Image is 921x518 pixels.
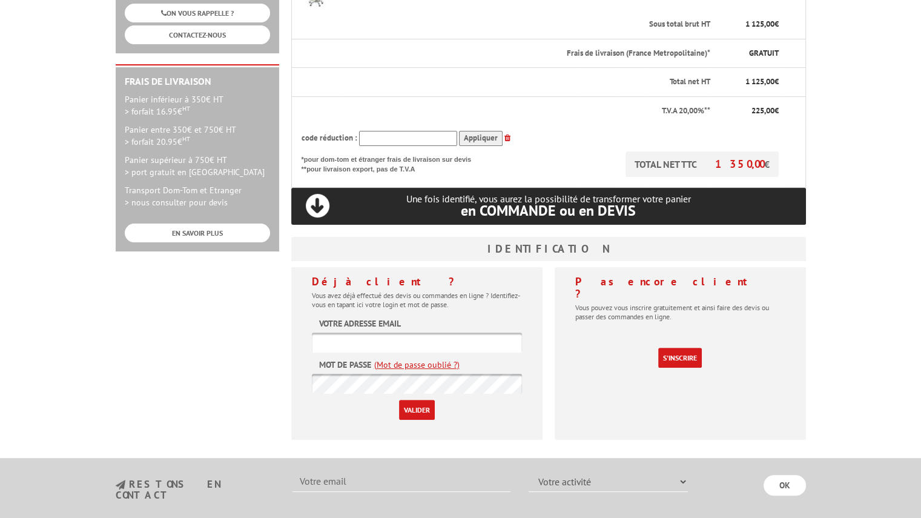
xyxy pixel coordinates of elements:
[575,303,785,321] p: Vous pouvez vous inscrire gratuitement et ainsi faire des devis ou passer des commandes en ligne.
[302,76,710,88] p: Total net HT
[399,400,435,420] input: Valider
[125,184,270,208] p: Transport Dom-Tom et Etranger
[125,167,265,178] span: > port gratuit en [GEOGRAPHIC_DATA]
[658,348,702,368] a: S'inscrire
[302,105,710,117] p: T.V.A 20,00%**
[459,131,503,146] input: Appliquer
[745,19,774,29] span: 1 125,00
[125,4,270,22] a: ON VOUS RAPPELLE ?
[302,133,357,143] span: code réduction :
[116,480,125,490] img: newsletter.jpg
[125,124,270,148] p: Panier entre 350€ et 750€ HT
[125,76,270,87] h2: Frais de Livraison
[319,317,401,330] label: Votre adresse email
[302,151,483,174] p: *pour dom-tom et étranger frais de livraison sur devis **pour livraison export, pas de T.V.A
[125,224,270,242] a: EN SAVOIR PLUS
[764,475,806,496] input: OK
[626,151,779,177] p: TOTAL NET TTC €
[291,237,806,261] h3: Identification
[125,106,190,117] span: > forfait 16.95€
[125,136,190,147] span: > forfait 20.95€
[291,193,806,218] p: Une fois identifié, vous aurez la possibilité de transformer votre panier
[125,93,270,118] p: Panier inférieur à 350€ HT
[721,76,779,88] p: €
[182,104,190,113] sup: HT
[340,10,711,39] th: Sous total brut HT
[461,201,636,220] span: en COMMANDE ou en DEVIS
[751,105,774,116] span: 225,00
[116,479,275,500] h3: restons en contact
[125,197,228,208] span: > nous consulter pour devis
[125,25,270,44] a: CONTACTEZ-NOUS
[319,359,371,371] label: Mot de passe
[575,276,785,300] h4: Pas encore client ?
[745,76,774,87] span: 1 125,00
[374,359,460,371] a: (Mot de passe oublié ?)
[721,105,779,117] p: €
[125,154,270,178] p: Panier supérieur à 750€ HT
[350,48,710,59] p: Frais de livraison (France Metropolitaine)*
[292,471,510,492] input: Votre email
[715,157,764,171] span: 1 350,00
[312,291,522,309] p: Vous avez déjà effectué des devis ou commandes en ligne ? Identifiez-vous en tapant ici votre log...
[182,134,190,143] sup: HT
[312,276,522,288] h4: Déjà client ?
[749,48,779,58] span: GRATUIT
[721,19,779,30] p: €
